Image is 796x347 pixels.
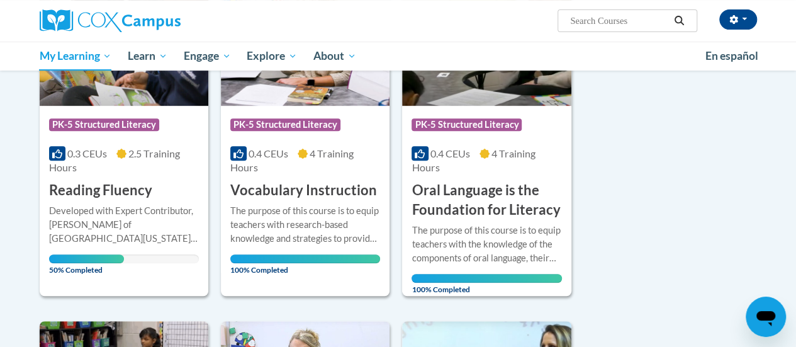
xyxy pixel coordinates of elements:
[247,48,297,64] span: Explore
[230,181,377,200] h3: Vocabulary Instruction
[430,147,470,159] span: 0.4 CEUs
[569,13,670,28] input: Search Courses
[49,118,159,131] span: PK-5 Structured Literacy
[746,297,786,337] iframe: Button to launch messaging window
[305,42,364,71] a: About
[40,9,266,32] a: Cox Campus
[412,147,535,173] span: 4 Training Hours
[30,42,766,71] div: Main menu
[230,254,380,263] div: Your progress
[412,118,522,131] span: PK-5 Structured Literacy
[719,9,757,30] button: Account Settings
[128,48,167,64] span: Learn
[49,254,124,275] span: 50% Completed
[412,274,561,283] div: Your progress
[249,147,288,159] span: 0.4 CEUs
[49,181,152,200] h3: Reading Fluency
[705,49,758,62] span: En español
[176,42,239,71] a: Engage
[412,274,561,294] span: 100% Completed
[67,147,107,159] span: 0.3 CEUs
[697,43,766,69] a: En español
[670,13,688,28] button: Search
[49,147,180,173] span: 2.5 Training Hours
[313,48,356,64] span: About
[230,204,380,246] div: The purpose of this course is to equip teachers with research-based knowledge and strategies to p...
[230,254,380,275] span: 100% Completed
[412,181,561,220] h3: Oral Language is the Foundation for Literacy
[39,48,111,64] span: My Learning
[238,42,305,71] a: Explore
[184,48,231,64] span: Engage
[230,147,354,173] span: 4 Training Hours
[40,9,181,32] img: Cox Campus
[120,42,176,71] a: Learn
[230,118,340,131] span: PK-5 Structured Literacy
[412,224,561,265] div: The purpose of this course is to equip teachers with the knowledge of the components of oral lang...
[31,42,120,71] a: My Learning
[49,204,199,246] div: Developed with Expert Contributor, [PERSON_NAME] of [GEOGRAPHIC_DATA][US_STATE], [GEOGRAPHIC_DATA...
[49,254,124,263] div: Your progress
